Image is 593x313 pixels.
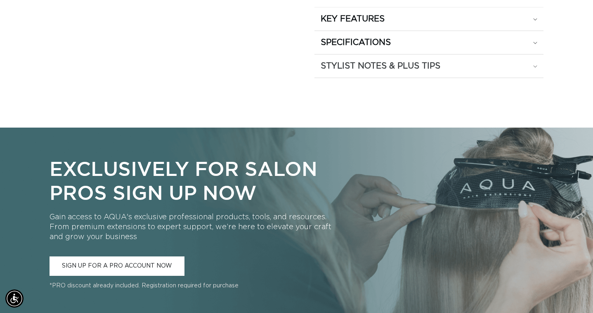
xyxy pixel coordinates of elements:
p: Gain access to AQUA's exclusive professional products, tools, and resources. From premium extensi... [50,212,333,242]
summary: KEY FEATURES [314,7,543,31]
h2: STYLIST NOTES & PLUS TIPS [321,61,440,71]
div: Accessibility Menu [5,289,24,308]
summary: STYLIST NOTES & PLUS TIPS [314,55,543,78]
summary: SPECIFICATIONS [314,31,543,54]
a: SIGN UP FOR A PRO ACCOUNT NOW [50,256,184,276]
iframe: Chat Widget [552,273,593,313]
p: *PRO discount already included. Registration required for purchase [50,282,333,290]
h2: KEY FEATURES [321,14,385,24]
p: Exclusively for Salon Pros Sign Up Now [50,156,333,204]
h2: SPECIFICATIONS [321,37,391,48]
